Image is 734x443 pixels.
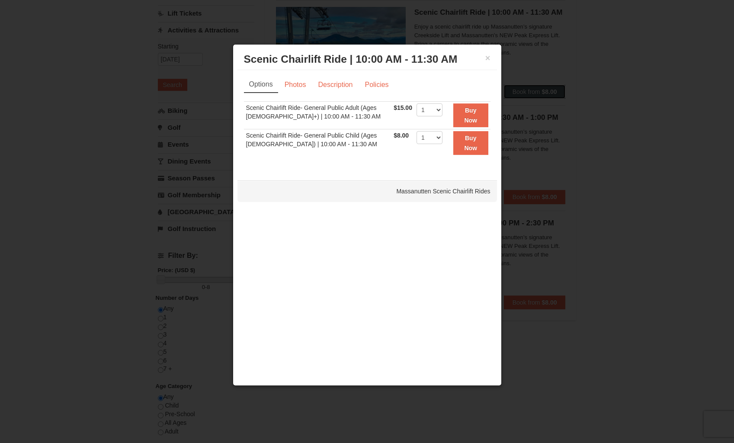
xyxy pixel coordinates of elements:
[244,129,392,157] td: Scenic Chairlift Ride- General Public Child (Ages [DEMOGRAPHIC_DATA]) | 10:00 AM - 11:30 AM
[394,132,409,139] span: $8.00
[485,54,490,62] button: ×
[394,104,412,111] span: $15.00
[464,135,477,151] strong: Buy Now
[453,103,488,127] button: Buy Now
[453,131,488,155] button: Buy Now
[244,102,392,129] td: Scenic Chairlift Ride- General Public Adult (Ages [DEMOGRAPHIC_DATA]+) | 10:00 AM - 11:30 AM
[244,53,490,66] h3: Scenic Chairlift Ride | 10:00 AM - 11:30 AM
[279,77,312,93] a: Photos
[312,77,358,93] a: Description
[237,180,497,202] div: Massanutten Scenic Chairlift Rides
[464,107,477,123] strong: Buy Now
[244,77,278,93] a: Options
[359,77,394,93] a: Policies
